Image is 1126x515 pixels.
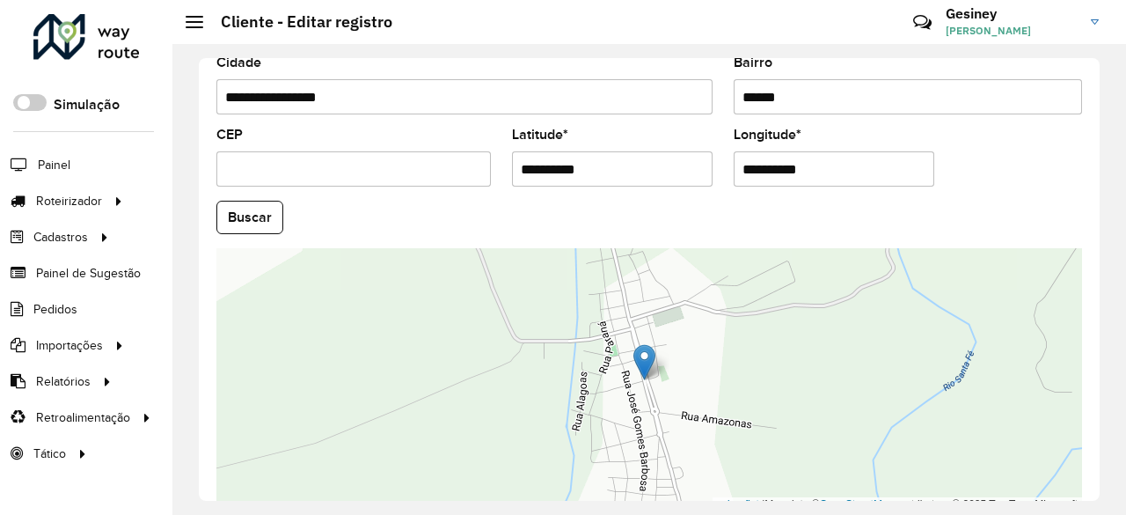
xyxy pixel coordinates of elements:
[216,201,283,234] button: Buscar
[216,124,243,145] label: CEP
[54,94,120,115] label: Simulação
[734,124,801,145] label: Longitude
[946,23,1078,39] span: [PERSON_NAME]
[512,124,568,145] label: Latitude
[33,300,77,319] span: Pedidos
[734,52,772,73] label: Bairro
[33,445,66,463] span: Tático
[762,498,764,511] span: |
[33,228,88,246] span: Cadastros
[713,497,1082,512] div: Map data © contributors,© 2025 TomTom, Microsoft
[903,4,941,41] a: Contato Rápido
[38,156,70,174] span: Painel
[36,408,130,427] span: Retroalimentação
[633,344,655,380] img: Marker
[946,5,1078,22] h3: Gesiney
[203,12,392,32] h2: Cliente - Editar registro
[820,498,895,511] a: OpenStreetMap
[216,52,261,73] label: Cidade
[36,264,141,283] span: Painel de Sugestão
[717,498,759,511] a: Leaflet
[36,372,91,391] span: Relatórios
[36,192,102,210] span: Roteirizador
[36,336,103,355] span: Importações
